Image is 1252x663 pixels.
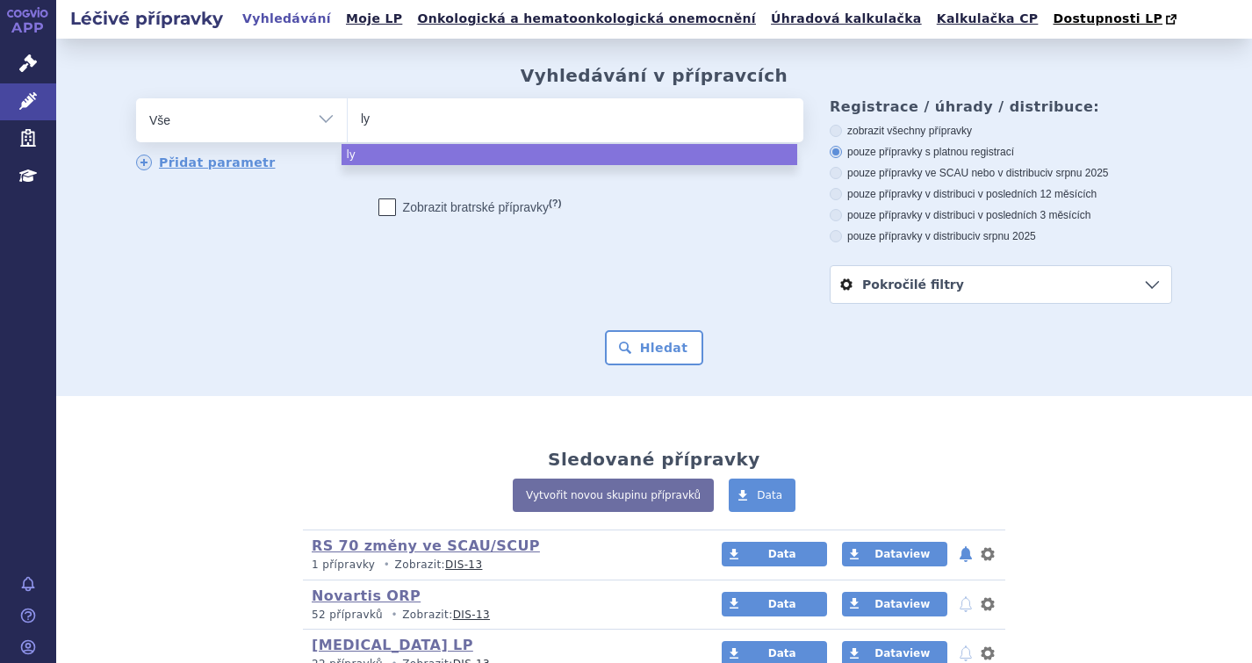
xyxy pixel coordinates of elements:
[874,647,930,659] span: Dataview
[830,98,1172,115] h3: Registrace / úhrady / distribuce:
[56,6,237,31] h2: Léčivé přípravky
[957,544,975,565] button: notifikace
[932,7,1044,31] a: Kalkulačka CP
[830,166,1172,180] label: pouze přípravky ve SCAU nebo v distribuci
[312,609,383,621] span: 52 přípravků
[312,558,688,573] p: Zobrazit:
[830,229,1172,243] label: pouze přípravky v distribuci
[549,198,561,209] abbr: (?)
[1053,11,1162,25] span: Dostupnosti LP
[521,65,788,86] h2: Vyhledávání v přípravcích
[513,479,714,512] a: Vytvořit novou skupinu přípravků
[830,187,1172,201] label: pouze přípravky v distribuci v posledních 12 měsících
[830,208,1172,222] label: pouze přípravky v distribuci v posledních 3 měsících
[548,449,760,470] h2: Sledované přípravky
[722,592,827,616] a: Data
[378,198,562,216] label: Zobrazit bratrské přípravky
[1047,7,1185,32] a: Dostupnosti LP
[605,330,704,365] button: Hledat
[768,598,796,610] span: Data
[757,489,782,501] span: Data
[237,7,336,31] a: Vyhledávání
[842,542,947,566] a: Dataview
[312,637,473,653] a: [MEDICAL_DATA] LP
[379,558,395,573] i: •
[979,594,997,615] button: nastavení
[979,544,997,565] button: nastavení
[1047,167,1108,179] span: v srpnu 2025
[766,7,927,31] a: Úhradová kalkulačka
[830,145,1172,159] label: pouze přípravky s platnou registrací
[842,592,947,616] a: Dataview
[341,7,407,31] a: Moje LP
[874,598,930,610] span: Dataview
[874,548,930,560] span: Dataview
[722,542,827,566] a: Data
[975,230,1035,242] span: v srpnu 2025
[957,594,975,615] button: notifikace
[386,608,402,623] i: •
[136,155,276,170] a: Přidat parametr
[729,479,795,512] a: Data
[412,7,761,31] a: Onkologická a hematoonkologická onemocnění
[831,266,1171,303] a: Pokročilé filtry
[312,537,540,554] a: RS 70 změny ve SCAU/SCUP
[342,144,797,165] li: ly
[445,559,482,571] a: DIS-13
[312,587,421,604] a: Novartis ORP
[830,124,1172,138] label: zobrazit všechny přípravky
[768,647,796,659] span: Data
[312,559,375,571] span: 1 přípravky
[453,609,490,621] a: DIS-13
[312,608,688,623] p: Zobrazit:
[768,548,796,560] span: Data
